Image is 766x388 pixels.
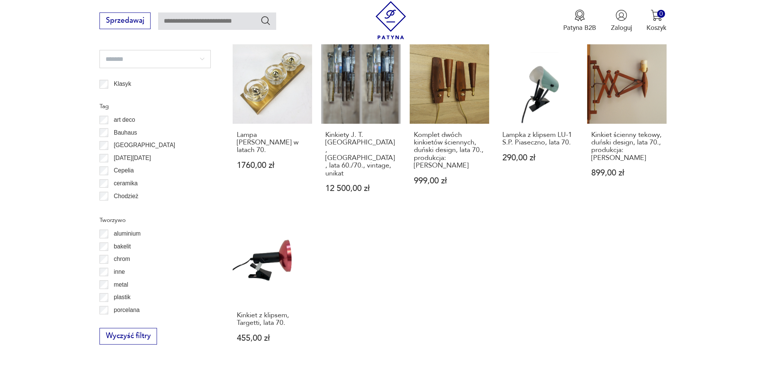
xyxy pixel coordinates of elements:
button: Patyna B2B [563,9,596,32]
p: [GEOGRAPHIC_DATA] [114,140,175,150]
h3: Lampka z klipsem LU-1 S.P. Piaseczno, lata 70. [502,131,574,147]
p: 899,00 zł [591,169,662,177]
img: Ikonka użytkownika [615,9,627,21]
a: Ikona medaluPatyna B2B [563,9,596,32]
h3: Kinkiety J. T. [GEOGRAPHIC_DATA], [GEOGRAPHIC_DATA], lata 60./70., vintage, unikat [325,131,397,177]
p: 455,00 zł [237,334,308,342]
div: 0 [657,10,665,18]
img: Patyna - sklep z meblami i dekoracjami vintage [372,1,410,39]
a: Sprzedawaj [99,18,151,24]
p: Chodzież [114,191,138,201]
p: art deco [114,115,135,125]
p: Cepelia [114,166,134,175]
button: 0Koszyk [646,9,667,32]
h3: Kinkiet z klipsem, Targetti, lata 70. [237,312,308,327]
p: 999,00 zł [414,177,485,185]
img: Ikona koszyka [651,9,662,21]
p: Bauhaus [114,128,137,138]
a: Lampka z klipsem LU-1 S.P. Piaseczno, lata 70.Lampka z klipsem LU-1 S.P. Piaseczno, lata 70.290,0... [498,44,578,210]
p: Tag [99,101,211,111]
a: Kinkiety J. T. Kalmar, Franken, lata 60./70., vintage, unikatKinkiety J. T. [GEOGRAPHIC_DATA], [G... [321,44,401,210]
p: Tworzywo [99,215,211,225]
p: metal [114,280,128,290]
p: [DATE][DATE] [114,153,151,163]
button: Sprzedawaj [99,12,151,29]
h3: Kinkiet ścienny tekowy, duński design, lata 70., produkcja: [PERSON_NAME] [591,131,662,162]
p: bakelit [114,242,131,251]
p: ceramika [114,178,138,188]
a: Kinkiet ścienny tekowy, duński design, lata 70., produkcja: LyfaKinkiet ścienny tekowy, duński de... [587,44,667,210]
p: inne [114,267,125,277]
a: Kinkiet z klipsem, Targetti, lata 70.Kinkiet z klipsem, Targetti, lata 70.455,00 zł [233,225,312,360]
p: 1760,00 zł [237,161,308,169]
p: porcelana [114,305,140,315]
p: Zaloguj [611,23,632,32]
img: Ikona medalu [574,9,586,21]
a: Lampa Gebrüder Cosack w latach 70.Lampa [PERSON_NAME] w latach 70.1760,00 zł [233,44,312,210]
p: Patyna B2B [563,23,596,32]
button: Zaloguj [611,9,632,32]
p: Klasyk [114,79,131,89]
h3: Komplet dwóch kinkietów ściennych, duński design, lata 70., produkcja: [PERSON_NAME] [414,131,485,170]
p: 290,00 zł [502,154,574,162]
button: Szukaj [260,15,271,26]
p: Koszyk [646,23,667,32]
p: 12 500,00 zł [325,185,397,192]
p: aluminium [114,229,141,239]
a: Komplet dwóch kinkietów ściennych, duński design, lata 70., produkcja: DaniaKomplet dwóch kinkiet... [410,44,489,210]
h3: Lampa [PERSON_NAME] w latach 70. [237,131,308,154]
p: plastik [114,292,131,302]
button: Wyczyść filtry [99,328,157,345]
p: chrom [114,254,130,264]
p: Ćmielów [114,204,137,214]
p: porcelit [114,318,133,327]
